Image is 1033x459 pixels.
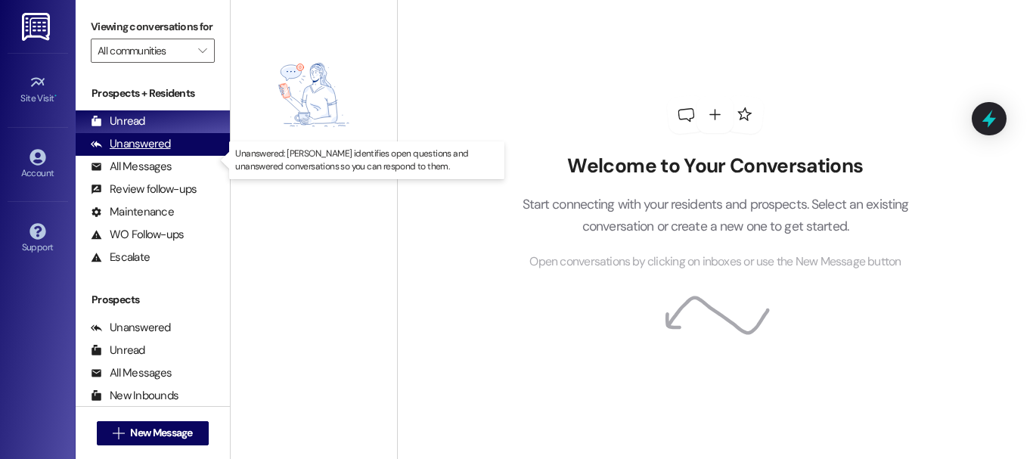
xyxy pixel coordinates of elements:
i:  [198,45,206,57]
div: Prospects + Residents [76,85,230,101]
div: Unanswered [91,136,171,152]
div: Prospects [76,292,230,308]
div: Unread [91,113,145,129]
label: Viewing conversations for [91,15,215,39]
div: Escalate [91,250,150,265]
div: Unread [91,343,145,358]
div: Review follow-ups [91,181,197,197]
div: Maintenance [91,204,174,220]
span: New Message [130,425,192,441]
p: Unanswered: [PERSON_NAME] identifies open questions and unanswered conversations so you can respo... [235,147,498,173]
div: New Inbounds [91,388,178,404]
a: Support [8,219,68,259]
img: ResiDesk Logo [22,13,53,41]
div: Unanswered [91,320,171,336]
div: All Messages [91,365,172,381]
span: Open conversations by clicking on inboxes or use the New Message button [529,253,901,271]
a: Account [8,144,68,185]
img: empty-state [253,49,375,141]
i:  [113,427,124,439]
a: Site Visit • [8,70,68,110]
div: All Messages [91,159,172,175]
p: Start connecting with your residents and prospects. Select an existing conversation or create a n... [499,194,932,237]
button: New Message [97,421,209,445]
span: • [54,91,57,101]
h2: Welcome to Your Conversations [499,154,932,178]
input: All communities [98,39,191,63]
div: WO Follow-ups [91,227,184,243]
